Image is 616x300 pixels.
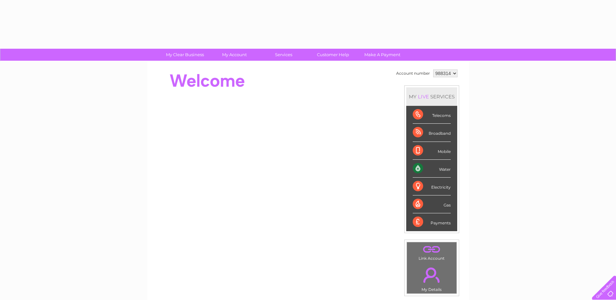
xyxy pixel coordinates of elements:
[413,178,451,195] div: Electricity
[409,264,455,286] a: .
[158,49,212,61] a: My Clear Business
[413,124,451,142] div: Broadband
[356,49,409,61] a: Make A Payment
[417,94,430,100] div: LIVE
[406,87,457,106] div: MY SERVICES
[207,49,261,61] a: My Account
[413,195,451,213] div: Gas
[413,213,451,231] div: Payments
[407,262,457,294] td: My Details
[407,242,457,262] td: Link Account
[395,68,432,79] td: Account number
[413,160,451,178] div: Water
[409,244,455,255] a: .
[413,106,451,124] div: Telecoms
[306,49,360,61] a: Customer Help
[413,142,451,160] div: Mobile
[257,49,310,61] a: Services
